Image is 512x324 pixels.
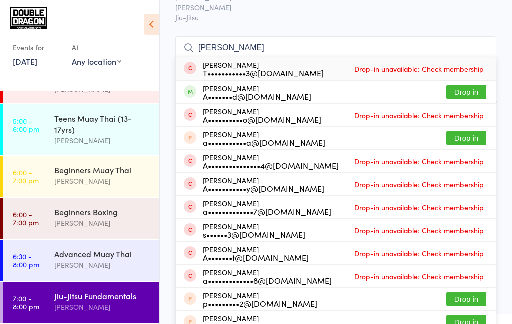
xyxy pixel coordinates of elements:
div: A•••••••d@[DOMAIN_NAME] [203,92,311,100]
div: [PERSON_NAME] [203,291,317,307]
div: [PERSON_NAME] [203,153,339,169]
div: [PERSON_NAME] [203,245,309,261]
div: [PERSON_NAME] [54,301,151,313]
span: Drop-in unavailable: Check membership [352,200,486,215]
time: 5:00 - 6:00 pm [13,117,39,133]
span: Drop-in unavailable: Check membership [352,108,486,123]
time: 6:30 - 8:00 pm [13,252,39,268]
div: a•••••••••••••8@[DOMAIN_NAME] [203,276,332,284]
div: [PERSON_NAME] [203,199,331,215]
a: 6:00 -7:00 pmBeginners Boxing[PERSON_NAME] [3,198,159,239]
div: [PERSON_NAME] [203,176,324,192]
div: At [72,39,121,56]
input: Search [175,36,496,59]
button: Drop in [446,131,486,145]
div: [PERSON_NAME] [203,130,325,146]
div: a•••••••••••••7@[DOMAIN_NAME] [203,207,331,215]
div: Jiu-Jitsu Fundamentals [54,290,151,301]
div: A•••••••t@[DOMAIN_NAME] [203,253,309,261]
span: Drop-in unavailable: Check membership [352,246,486,261]
div: Teens Muay Thai (13-17yrs) [54,113,151,135]
div: A••••••••••o@[DOMAIN_NAME] [203,115,321,123]
div: Any location [72,56,121,67]
button: Drop in [446,85,486,99]
div: [PERSON_NAME] [54,175,151,187]
div: a•••••••••••a@[DOMAIN_NAME] [203,138,325,146]
a: 6:30 -8:00 pmAdvanced Muay Thai[PERSON_NAME] [3,240,159,281]
span: Drop-in unavailable: Check membership [352,223,486,238]
div: [PERSON_NAME] [203,61,324,77]
div: Beginners Boxing [54,206,151,217]
div: [PERSON_NAME] [203,107,321,123]
span: [PERSON_NAME] [175,2,481,12]
span: Drop-in unavailable: Check membership [352,154,486,169]
time: 7:00 - 8:00 pm [13,294,39,310]
time: 6:00 - 7:00 pm [13,210,39,226]
span: Jiu-Jitsu [175,12,496,22]
a: 6:00 -7:00 pmBeginners Muay Thai[PERSON_NAME] [3,156,159,197]
div: [PERSON_NAME] [203,268,332,284]
img: Double Dragon Gym [10,7,47,29]
a: 7:00 -8:00 pmJiu-Jitsu Fundamentals[PERSON_NAME] [3,282,159,323]
div: Advanced Muay Thai [54,248,151,259]
span: Drop-in unavailable: Check membership [352,61,486,76]
div: Events for [13,39,62,56]
a: [DATE] [13,56,37,67]
div: p•••••••••2@[DOMAIN_NAME] [203,299,317,307]
span: Drop-in unavailable: Check membership [352,177,486,192]
div: [PERSON_NAME] [54,217,151,229]
button: Drop in [446,292,486,306]
div: s••••••3@[DOMAIN_NAME] [203,230,305,238]
div: Beginners Muay Thai [54,164,151,175]
div: [PERSON_NAME] [203,222,305,238]
div: A•••••••••••••••4@[DOMAIN_NAME] [203,161,339,169]
div: T•••••••••••3@[DOMAIN_NAME] [203,69,324,77]
time: 6:00 - 7:00 pm [13,168,39,184]
a: 5:00 -6:00 pmTeens Muay Thai (13-17yrs)[PERSON_NAME] [3,104,159,155]
span: Drop-in unavailable: Check membership [352,269,486,284]
div: [PERSON_NAME] [54,259,151,271]
div: A•••••••••••y@[DOMAIN_NAME] [203,184,324,192]
div: [PERSON_NAME] [203,84,311,100]
div: [PERSON_NAME] [54,135,151,146]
